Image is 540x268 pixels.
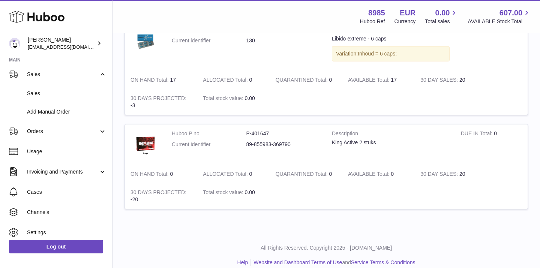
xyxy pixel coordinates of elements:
a: Help [237,259,248,265]
strong: ALLOCATED Total [203,77,249,85]
dd: 89-855983-369790 [246,141,321,148]
span: Cases [27,189,106,196]
strong: 8985 [368,8,385,18]
span: Orders [27,128,99,135]
span: Usage [27,148,106,155]
dt: Current identifier [172,141,246,148]
a: 0.00 Total sales [425,8,458,25]
strong: Description [332,130,450,139]
img: product image [130,26,160,56]
td: -20 [125,183,197,209]
span: 0 [329,171,332,177]
td: 0 [455,21,528,71]
span: AVAILABLE Stock Total [468,18,531,25]
strong: 30 DAY SALES [420,171,459,179]
strong: AVAILABLE Total [348,171,391,179]
a: Log out [9,240,103,253]
span: [EMAIL_ADDRESS][DOMAIN_NAME] [28,44,110,50]
td: 20 [415,71,487,89]
strong: 30 DAYS PROJECTED [130,189,186,197]
td: 17 [125,71,197,89]
span: Channels [27,209,106,216]
a: Service Terms & Conditions [351,259,415,265]
td: 0 [197,165,270,183]
strong: ALLOCATED Total [203,171,249,179]
span: Inhoud = 6 caps; [358,51,397,57]
a: 607.00 AVAILABLE Stock Total [468,8,531,25]
strong: EUR [400,8,415,18]
td: 17 [342,71,415,89]
dd: P-401647 [246,130,321,137]
div: [PERSON_NAME] [28,36,95,51]
span: 0 [329,77,332,83]
span: Sales [27,90,106,97]
td: 20 [415,165,487,183]
a: Website and Dashboard Terms of Use [253,259,342,265]
strong: QUARANTINED Total [276,171,329,179]
span: 0.00 [245,95,255,101]
strong: AVAILABLE Total [348,77,391,85]
dt: Current identifier [172,37,246,44]
span: Total sales [425,18,458,25]
strong: DUE IN Total [461,130,494,138]
strong: QUARANTINED Total [276,77,329,85]
div: Libido extreme - 6 caps [332,35,450,42]
strong: ON HAND Total [130,171,170,179]
span: 0.00 [245,189,255,195]
span: Sales [27,71,99,78]
div: Currency [394,18,416,25]
td: 0 [197,71,270,89]
td: -3 [125,89,197,115]
strong: 30 DAY SALES [420,77,459,85]
img: product image [130,130,160,158]
div: Huboo Ref [360,18,385,25]
td: 0 [125,165,197,183]
span: 607.00 [499,8,522,18]
dd: 130 [246,37,321,44]
td: 0 [342,165,415,183]
li: and [251,259,415,266]
td: 0 [455,124,528,165]
span: Settings [27,229,106,236]
strong: 30 DAYS PROJECTED [130,95,186,103]
span: Add Manual Order [27,108,106,115]
img: info@dehaanlifestyle.nl [9,38,20,49]
dt: Huboo P no [172,130,246,137]
strong: Total stock value [203,189,244,197]
strong: ON HAND Total [130,77,170,85]
div: King Active 2 stuks [332,139,450,146]
span: Invoicing and Payments [27,168,99,175]
div: Variation: [332,46,450,61]
span: 0.00 [435,8,450,18]
strong: Total stock value [203,95,244,103]
p: All Rights Reserved. Copyright 2025 - [DOMAIN_NAME] [118,244,534,252]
